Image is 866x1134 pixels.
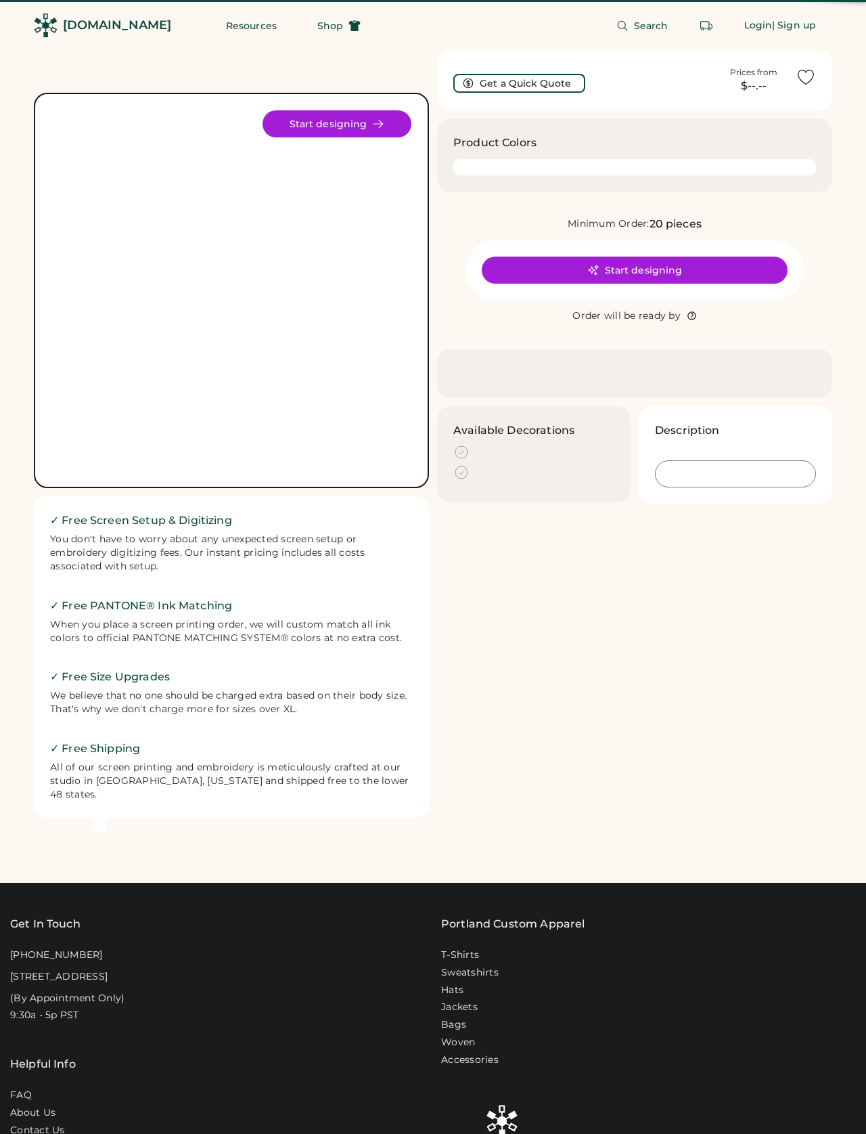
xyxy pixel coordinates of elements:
[50,513,413,529] h2: ✓ Free Screen Setup & Digitizing
[441,1001,478,1014] a: Jackets
[317,21,343,30] span: Shop
[50,533,413,573] div: You don't have to worry about any unexpected screen setup or embroidery digitizing fees. Our inst...
[649,216,702,232] div: 20 pieces
[441,966,499,980] a: Sweatshirts
[655,422,720,439] h3: Description
[441,948,479,962] a: T-Shirts
[453,135,537,151] h3: Product Colors
[51,110,411,471] img: yH5BAEAAAAALAAAAAABAAEAAAIBRAA7
[634,21,668,30] span: Search
[568,217,649,231] div: Minimum Order:
[441,984,463,997] a: Hats
[693,12,720,39] button: Retrieve an order
[50,598,413,614] h2: ✓ Free PANTONE® Ink Matching
[441,1053,499,1067] a: Accessories
[50,689,413,716] div: We believe that no one should be charged extra based on their body size. That's why we don't char...
[10,1009,79,1022] div: 9:30a - 5p PST
[50,761,413,802] div: All of our screen printing and embroidery is meticulously crafted at our studio in [GEOGRAPHIC_DA...
[10,916,81,932] div: Get In Touch
[441,1036,475,1049] a: Woven
[572,309,681,323] div: Order will be ready by
[453,422,574,439] h3: Available Decorations
[772,19,816,32] div: | Sign up
[10,1056,76,1072] div: Helpful Info
[63,17,171,34] div: [DOMAIN_NAME]
[10,1106,55,1120] a: About Us
[453,74,585,93] button: Get a Quick Quote
[482,257,788,284] button: Start designing
[744,19,773,32] div: Login
[10,948,103,962] div: [PHONE_NUMBER]
[10,992,124,1005] div: (By Appointment Only)
[50,669,413,685] h2: ✓ Free Size Upgrades
[50,618,413,645] div: When you place a screen printing order, we will custom match all ink colors to official PANTONE M...
[34,14,58,37] img: Rendered Logo - Screens
[263,110,411,137] button: Start designing
[10,1089,32,1102] a: FAQ
[441,916,585,932] a: Portland Custom Apparel
[301,12,377,39] button: Shop
[50,741,413,757] h2: ✓ Free Shipping
[441,1018,466,1032] a: Bags
[730,67,777,78] div: Prices from
[10,970,108,984] div: [STREET_ADDRESS]
[720,78,788,94] div: $--.--
[210,12,293,39] button: Resources
[600,12,685,39] button: Search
